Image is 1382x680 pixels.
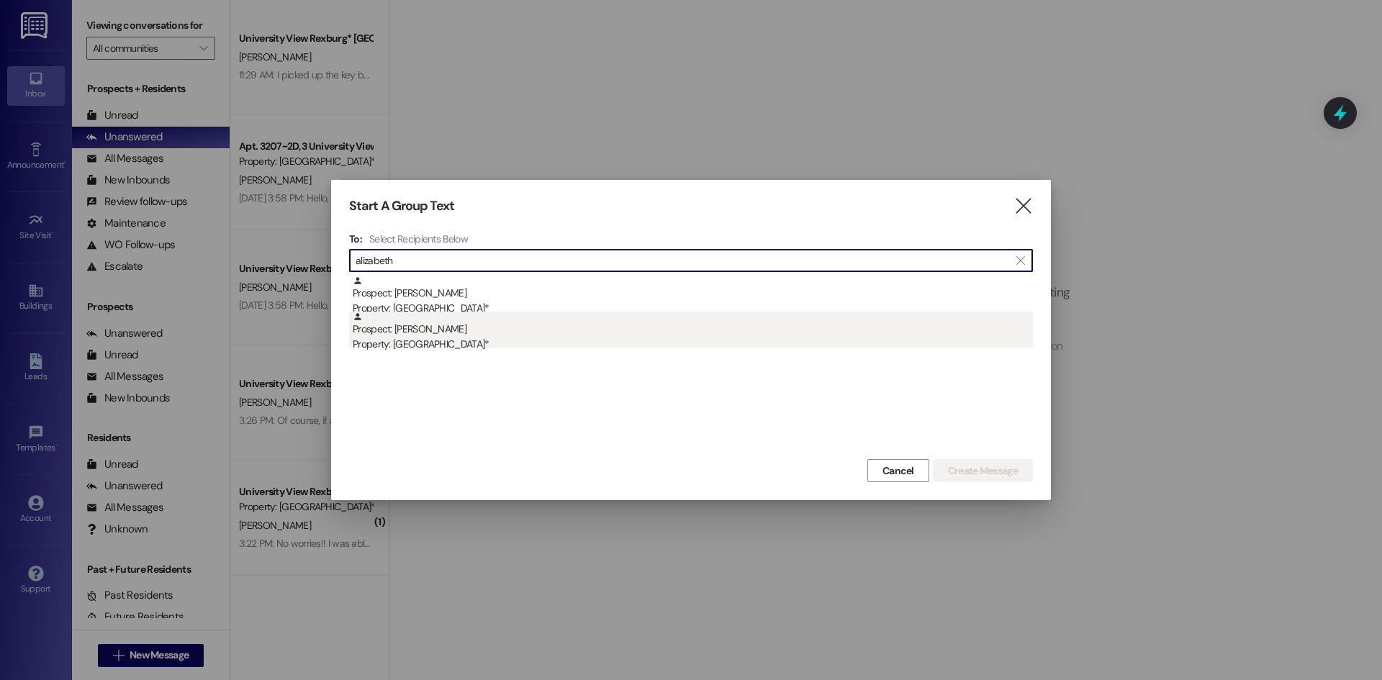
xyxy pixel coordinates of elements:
[349,312,1033,348] div: Prospect: [PERSON_NAME]Property: [GEOGRAPHIC_DATA]*
[882,463,914,479] span: Cancel
[948,463,1018,479] span: Create Message
[1016,255,1024,266] i: 
[349,232,362,245] h3: To:
[353,312,1033,353] div: Prospect: [PERSON_NAME]
[1013,199,1033,214] i: 
[933,459,1033,482] button: Create Message
[356,250,1009,271] input: Search for any contact or apartment
[353,276,1033,317] div: Prospect: [PERSON_NAME]
[369,232,468,245] h4: Select Recipients Below
[349,198,454,214] h3: Start A Group Text
[1009,250,1032,271] button: Clear text
[353,301,1033,316] div: Property: [GEOGRAPHIC_DATA]*
[349,276,1033,312] div: Prospect: [PERSON_NAME]Property: [GEOGRAPHIC_DATA]*
[867,459,929,482] button: Cancel
[353,337,1033,352] div: Property: [GEOGRAPHIC_DATA]*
